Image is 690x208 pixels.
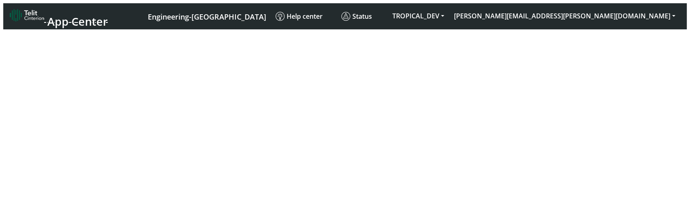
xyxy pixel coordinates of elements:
a: App Center [10,7,107,26]
span: App Center [47,14,108,29]
button: [PERSON_NAME][EMAIL_ADDRESS][PERSON_NAME][DOMAIN_NAME] [449,9,680,23]
span: Help center [276,12,323,21]
a: Status [338,9,387,24]
img: logo-telit-cinterion-gw-new.png [10,9,44,22]
a: Help center [272,9,338,24]
a: Your current platform instance [147,9,266,24]
span: Status [341,12,372,21]
img: knowledge.svg [276,12,285,21]
img: status.svg [341,12,350,21]
span: Engineering-[GEOGRAPHIC_DATA] [148,12,266,22]
button: TROPICAL_DEV [387,9,449,23]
